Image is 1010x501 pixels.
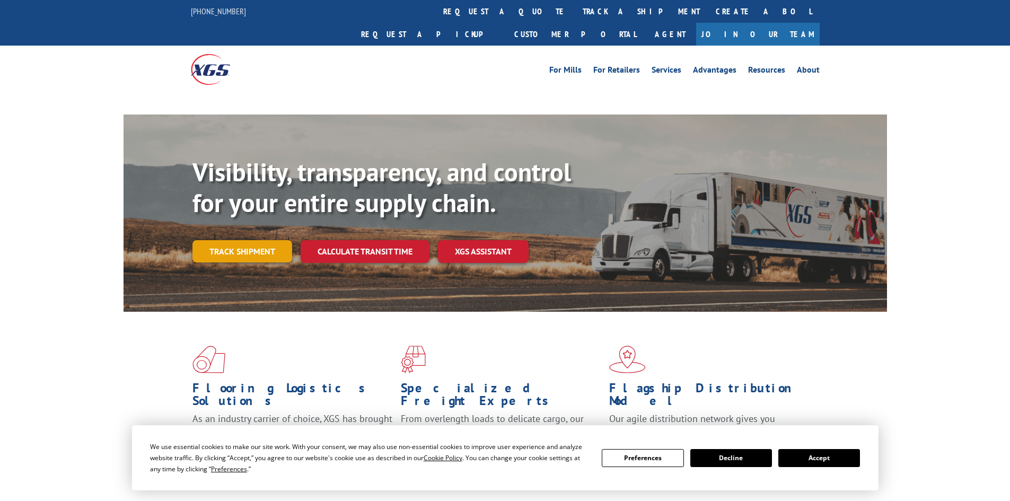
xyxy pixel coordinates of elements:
[690,449,772,467] button: Decline
[401,382,601,412] h1: Specialized Freight Experts
[301,240,429,263] a: Calculate transit time
[797,66,820,77] a: About
[401,412,601,460] p: From overlength loads to delicate cargo, our experienced staff knows the best way to move your fr...
[593,66,640,77] a: For Retailers
[778,449,860,467] button: Accept
[132,425,879,490] div: Cookie Consent Prompt
[549,66,582,77] a: For Mills
[192,382,393,412] h1: Flooring Logistics Solutions
[150,441,589,474] div: We use essential cookies to make our site work. With your consent, we may also use non-essential ...
[211,464,247,473] span: Preferences
[192,240,292,262] a: Track shipment
[652,66,681,77] a: Services
[191,6,246,16] a: [PHONE_NUMBER]
[192,155,571,219] b: Visibility, transparency, and control for your entire supply chain.
[353,23,506,46] a: Request a pickup
[609,412,804,437] span: Our agile distribution network gives you nationwide inventory management on demand.
[609,382,810,412] h1: Flagship Distribution Model
[192,346,225,373] img: xgs-icon-total-supply-chain-intelligence-red
[644,23,696,46] a: Agent
[424,453,462,462] span: Cookie Policy
[748,66,785,77] a: Resources
[609,346,646,373] img: xgs-icon-flagship-distribution-model-red
[602,449,683,467] button: Preferences
[192,412,392,450] span: As an industry carrier of choice, XGS has brought innovation and dedication to flooring logistics...
[696,23,820,46] a: Join Our Team
[401,346,426,373] img: xgs-icon-focused-on-flooring-red
[693,66,736,77] a: Advantages
[506,23,644,46] a: Customer Portal
[438,240,529,263] a: XGS ASSISTANT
